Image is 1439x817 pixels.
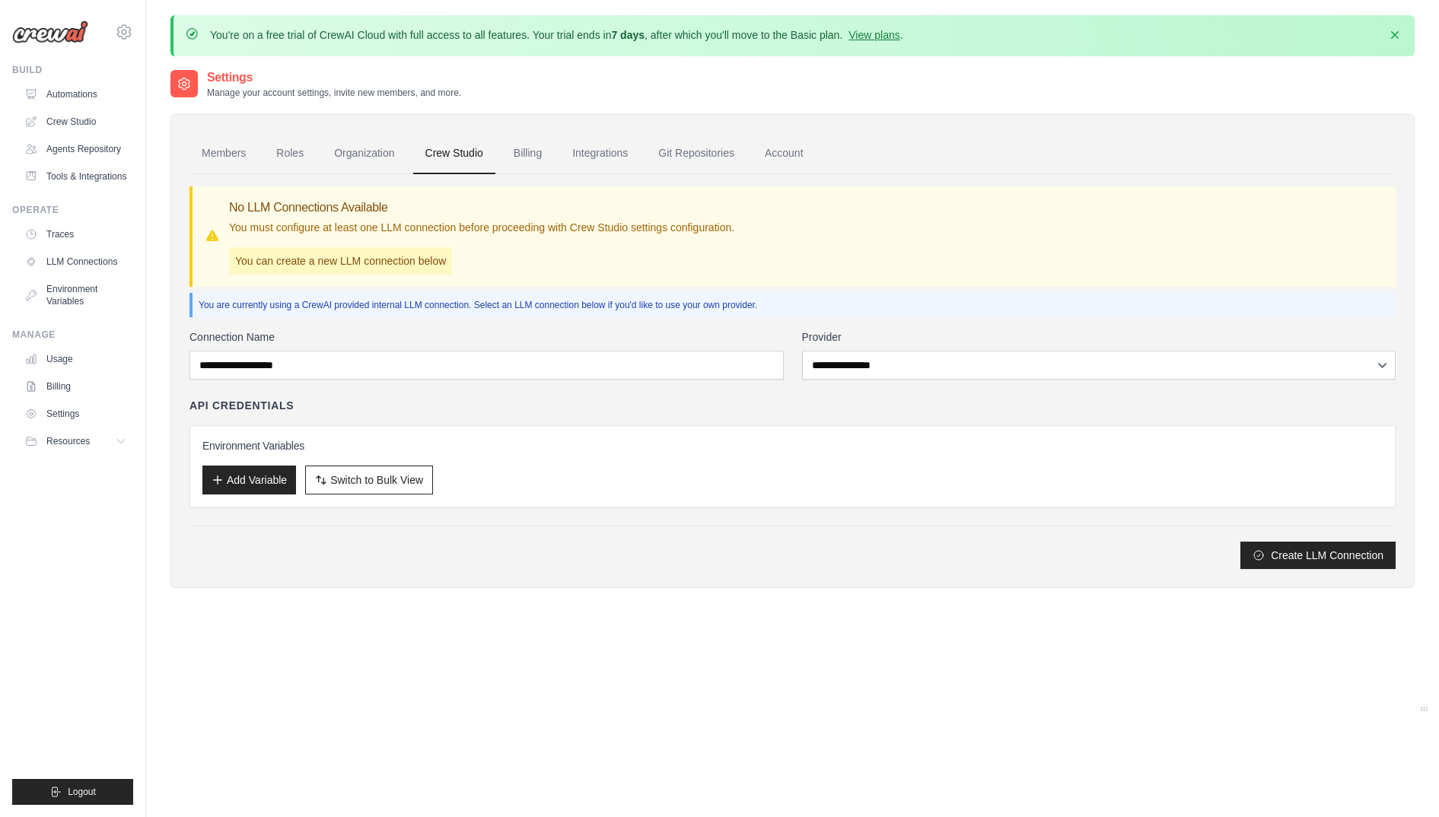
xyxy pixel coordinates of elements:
[646,133,747,174] a: Git Repositories
[305,466,433,494] button: Switch to Bulk View
[848,29,899,41] a: View plans
[18,222,133,246] a: Traces
[229,220,734,235] p: You must configure at least one LLM connection before proceeding with Crew Studio settings config...
[611,29,645,41] strong: 7 days
[560,133,640,174] a: Integrations
[46,435,90,447] span: Resources
[12,329,133,341] div: Manage
[18,429,133,453] button: Resources
[1240,542,1396,569] button: Create LLM Connection
[189,398,294,413] h4: API Credentials
[229,199,734,217] h3: No LLM Connections Available
[68,786,96,798] span: Logout
[229,247,452,275] p: You can create a new LLM connection below
[264,133,316,174] a: Roles
[199,299,1390,311] p: You are currently using a CrewAI provided internal LLM connection. Select an LLM connection below...
[18,137,133,161] a: Agents Repository
[189,329,784,345] label: Connection Name
[18,402,133,426] a: Settings
[210,27,903,43] p: You're on a free trial of CrewAI Cloud with full access to all features. Your trial ends in , aft...
[207,87,461,99] p: Manage your account settings, invite new members, and more.
[18,277,133,313] a: Environment Variables
[202,438,1383,453] h3: Environment Variables
[18,164,133,189] a: Tools & Integrations
[501,133,554,174] a: Billing
[18,82,133,106] a: Automations
[18,250,133,274] a: LLM Connections
[18,110,133,134] a: Crew Studio
[753,133,816,174] a: Account
[18,374,133,399] a: Billing
[330,472,423,488] span: Switch to Bulk View
[207,68,461,87] h2: Settings
[202,466,296,494] button: Add Variable
[322,133,406,174] a: Organization
[802,329,1396,345] label: Provider
[413,133,495,174] a: Crew Studio
[12,21,88,43] img: Logo
[18,347,133,371] a: Usage
[12,779,133,805] button: Logout
[12,64,133,76] div: Build
[189,133,258,174] a: Members
[12,204,133,216] div: Operate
